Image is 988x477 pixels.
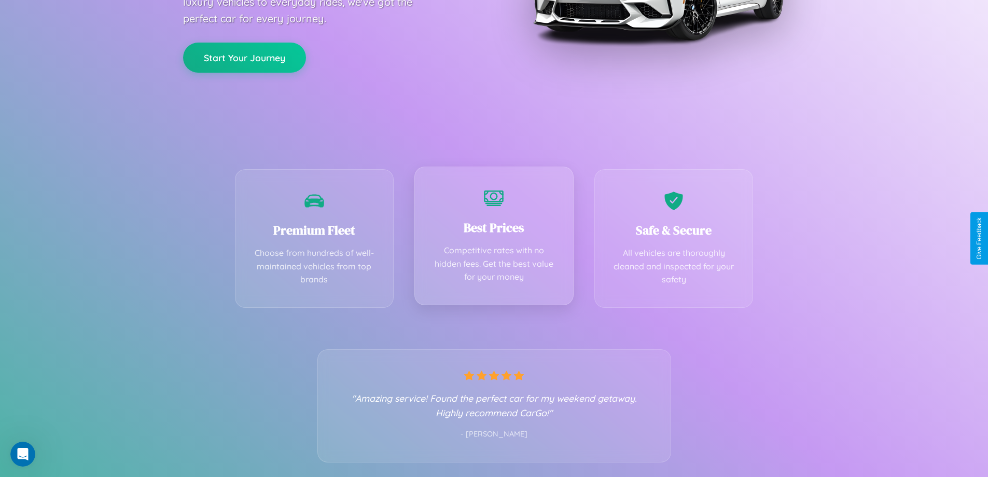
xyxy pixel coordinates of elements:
button: Start Your Journey [183,43,306,73]
h3: Premium Fleet [251,222,378,239]
h3: Best Prices [430,219,558,236]
iframe: Intercom live chat [10,442,35,467]
p: Competitive rates with no hidden fees. Get the best value for your money [430,244,558,284]
div: Give Feedback [976,217,983,260]
p: Choose from hundreds of well-maintained vehicles from top brands [251,247,378,287]
p: All vehicles are thoroughly cleaned and inspected for your safety [610,247,737,287]
h3: Safe & Secure [610,222,737,239]
p: "Amazing service! Found the perfect car for my weekend getaway. Highly recommend CarGo!" [339,391,650,420]
p: - [PERSON_NAME] [339,428,650,441]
